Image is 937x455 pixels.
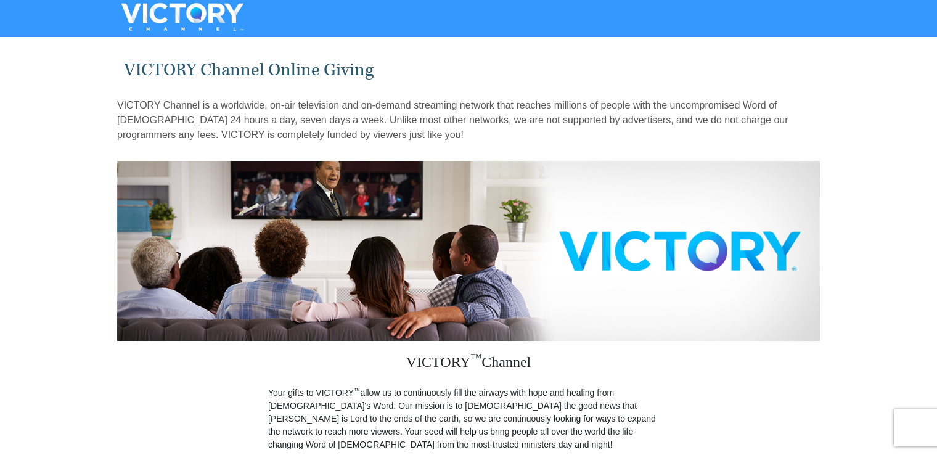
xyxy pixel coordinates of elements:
p: Your gifts to VICTORY allow us to continuously fill the airways with hope and healing from [DEMOG... [268,387,669,451]
h3: VICTORY Channel [268,341,669,387]
h1: VICTORY Channel Online Giving [124,60,814,80]
p: VICTORY Channel is a worldwide, on-air television and on-demand streaming network that reaches mi... [117,98,820,142]
sup: ™ [471,351,482,364]
img: VICTORYTHON - VICTORY Channel [105,3,260,31]
sup: ™ [354,387,361,394]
